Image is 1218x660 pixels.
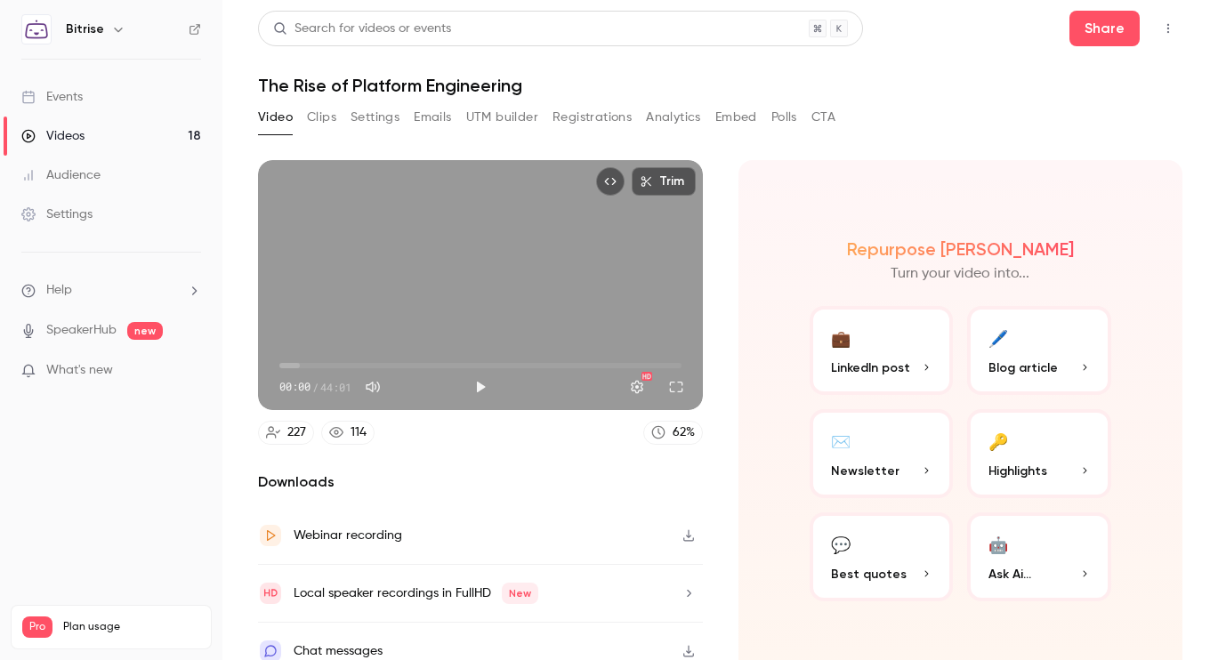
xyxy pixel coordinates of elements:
[632,167,696,196] button: Trim
[21,166,101,184] div: Audience
[967,512,1111,601] button: 🤖Ask Ai...
[619,369,655,405] button: Settings
[46,281,72,300] span: Help
[351,423,367,442] div: 114
[596,167,625,196] button: Embed video
[320,379,351,395] span: 44:01
[294,583,538,604] div: Local speaker recordings in FullHD
[811,103,835,132] button: CTA
[810,512,954,601] button: 💬Best quotes
[63,620,200,634] span: Plan usage
[127,322,163,340] span: new
[891,263,1029,285] p: Turn your video into...
[287,423,306,442] div: 227
[810,409,954,498] button: ✉️Newsletter
[831,358,910,377] span: LinkedIn post
[831,324,851,351] div: 💼
[641,372,652,381] div: HD
[258,103,293,132] button: Video
[988,324,1008,351] div: 🖊️
[273,20,451,38] div: Search for videos or events
[502,583,538,604] span: New
[414,103,451,132] button: Emails
[1069,11,1140,46] button: Share
[22,15,51,44] img: Bitrise
[831,427,851,455] div: ✉️
[46,361,113,380] span: What's new
[831,462,899,480] span: Newsletter
[22,638,56,654] p: Videos
[553,103,632,132] button: Registrations
[831,565,907,584] span: Best quotes
[66,20,104,38] h6: Bitrise
[967,306,1111,395] button: 🖊️Blog article
[646,103,701,132] button: Analytics
[163,640,173,651] span: 18
[1154,14,1182,43] button: Top Bar Actions
[21,281,201,300] li: help-dropdown-opener
[988,530,1008,558] div: 🤖
[258,471,703,493] h2: Downloads
[22,616,52,638] span: Pro
[279,379,351,395] div: 00:00
[321,421,375,445] a: 114
[312,379,319,395] span: /
[163,638,200,654] p: / 300
[771,103,797,132] button: Polls
[658,369,694,405] button: Full screen
[831,530,851,558] div: 💬
[463,369,498,405] button: Play
[715,103,757,132] button: Embed
[810,306,954,395] button: 💼LinkedIn post
[294,525,402,546] div: Webinar recording
[988,565,1031,584] span: Ask Ai...
[355,369,391,405] button: Mute
[967,409,1111,498] button: 🔑Highlights
[673,423,695,442] div: 62 %
[258,421,314,445] a: 227
[21,88,83,106] div: Events
[279,379,311,395] span: 00:00
[258,75,1182,96] h1: The Rise of Platform Engineering
[21,127,85,145] div: Videos
[643,421,703,445] a: 62%
[466,103,538,132] button: UTM builder
[46,321,117,340] a: SpeakerHub
[351,103,399,132] button: Settings
[988,427,1008,455] div: 🔑
[988,462,1047,480] span: Highlights
[307,103,336,132] button: Clips
[847,238,1074,260] h2: Repurpose [PERSON_NAME]
[988,358,1058,377] span: Blog article
[21,205,93,223] div: Settings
